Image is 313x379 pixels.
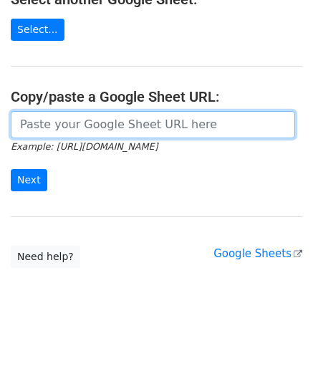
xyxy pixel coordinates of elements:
a: Need help? [11,246,80,268]
a: Google Sheets [213,247,302,260]
input: Next [11,169,47,191]
a: Select... [11,19,64,41]
iframe: Chat Widget [241,310,313,379]
small: Example: [URL][DOMAIN_NAME] [11,141,158,152]
h4: Copy/paste a Google Sheet URL: [11,88,302,105]
input: Paste your Google Sheet URL here [11,111,295,138]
